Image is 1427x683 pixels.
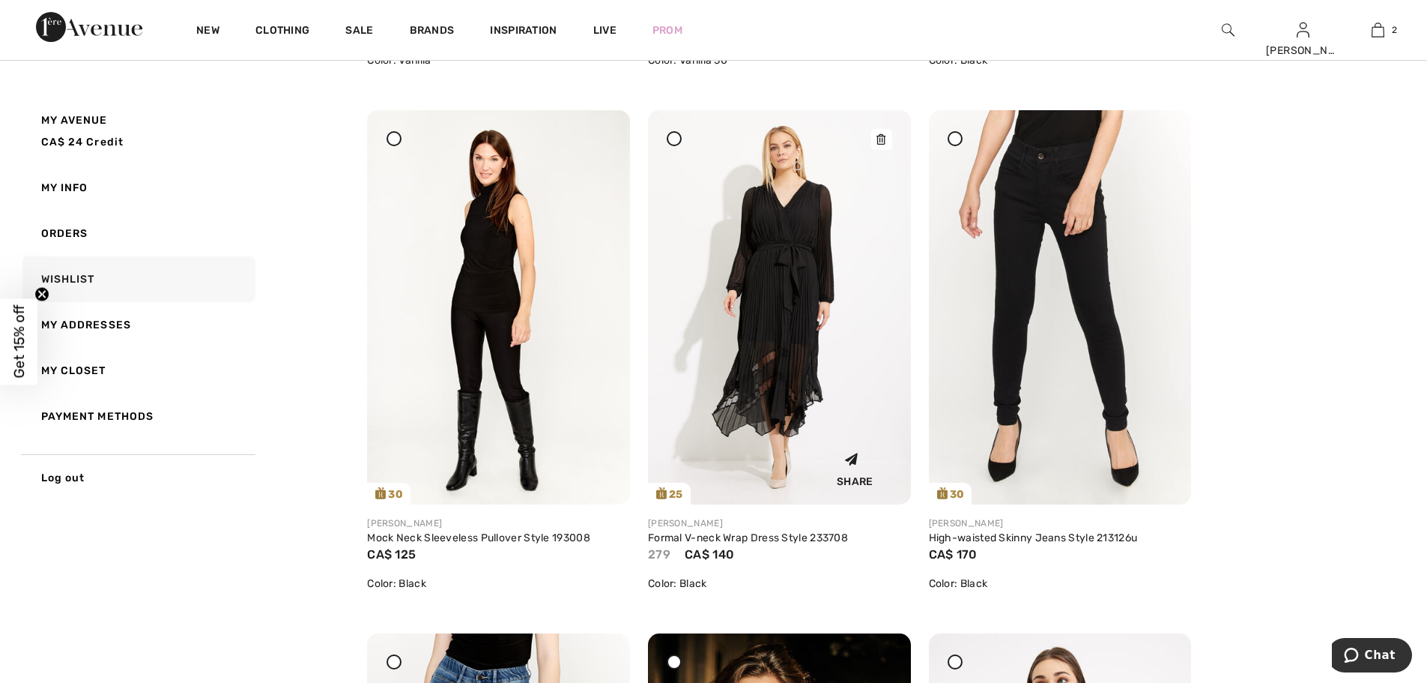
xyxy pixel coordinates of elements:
img: frank-lyman-tops-black_62811930081_6866_search.jpg [367,110,630,505]
span: CA$ 125 [367,547,416,562]
a: 25 [648,110,911,505]
span: CA$ 24 Credit [41,136,124,148]
div: [PERSON_NAME] [929,517,1192,530]
span: CA$ 170 [929,547,978,562]
iframe: Opens a widget where you can chat to one of our agents [1332,638,1412,676]
img: 1ère Avenue [36,12,142,42]
a: My Closet [19,348,255,394]
div: Color: Black [929,576,1192,592]
a: Payment Methods [19,394,255,439]
span: Get 15% off [10,305,28,379]
div: Color: Black [648,576,911,592]
a: Sale [345,24,373,40]
a: 30 [367,110,630,505]
div: [PERSON_NAME] [1266,43,1339,58]
a: My Info [19,165,255,211]
a: Brands [410,24,455,40]
span: 2 [1392,23,1397,37]
img: search the website [1222,21,1234,39]
a: Formal V-neck Wrap Dress Style 233708 [648,532,848,544]
div: Color: Black [367,576,630,592]
span: My Avenue [41,112,108,128]
span: Inspiration [490,24,557,40]
span: CA$ 140 [685,547,734,562]
a: 30 [929,110,1192,505]
img: My Bag [1372,21,1384,39]
img: joseph-ribkoff-dresses-jumpsuits-black_2337082_cdee_search.jpg [648,110,911,505]
span: 279 [648,547,670,562]
a: High-waisted Skinny Jeans Style 213126u [929,532,1138,544]
a: 2 [1341,21,1414,39]
a: New [196,24,219,40]
a: Prom [652,22,682,38]
button: Close teaser [34,286,49,301]
img: frank-lyman-pants-black_213126U2_eb20_search.jpg [929,110,1192,505]
img: My Info [1297,21,1309,39]
a: Sign In [1297,22,1309,37]
a: Log out [19,454,255,501]
div: [PERSON_NAME] [648,517,911,530]
a: Mock Neck Sleeveless Pullover Style 193008 [367,532,590,544]
a: Orders [19,211,255,256]
div: Share [811,440,900,493]
a: Wishlist [19,256,255,302]
a: Live [593,22,616,38]
div: [PERSON_NAME] [367,517,630,530]
a: My Addresses [19,302,255,348]
a: Clothing [255,24,309,40]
